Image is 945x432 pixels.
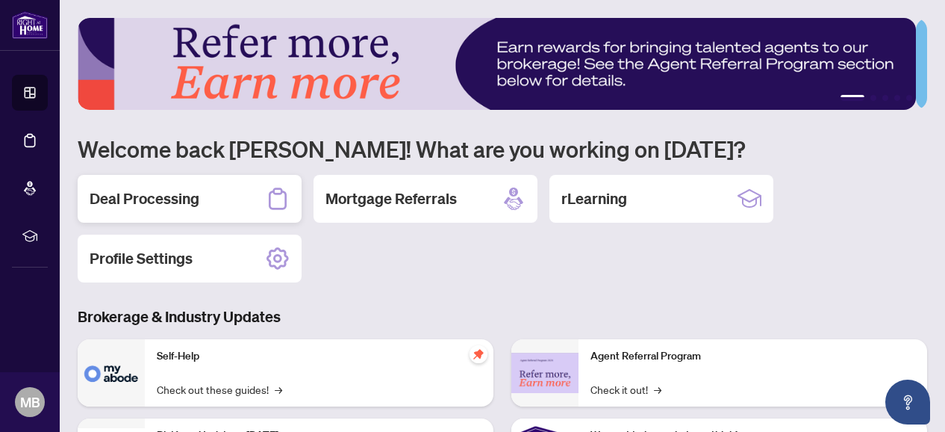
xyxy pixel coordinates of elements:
[561,188,627,209] h2: rLearning
[157,348,481,365] p: Self-Help
[78,339,145,407] img: Self-Help
[78,135,927,163] h1: Welcome back [PERSON_NAME]! What are you working on [DATE]?
[90,248,193,269] h2: Profile Settings
[885,380,930,425] button: Open asap
[840,95,864,101] button: 1
[20,392,40,413] span: MB
[12,11,48,39] img: logo
[78,306,927,327] h3: Brokerage & Industry Updates
[275,381,282,398] span: →
[325,188,457,209] h2: Mortgage Referrals
[894,95,900,101] button: 4
[590,348,915,365] p: Agent Referral Program
[157,381,282,398] a: Check out these guides!→
[90,188,199,209] h2: Deal Processing
[654,381,661,398] span: →
[511,353,578,394] img: Agent Referral Program
[882,95,888,101] button: 3
[906,95,912,101] button: 5
[470,345,487,363] span: pushpin
[590,381,661,398] a: Check it out!→
[870,95,876,101] button: 2
[78,18,916,110] img: Slide 0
